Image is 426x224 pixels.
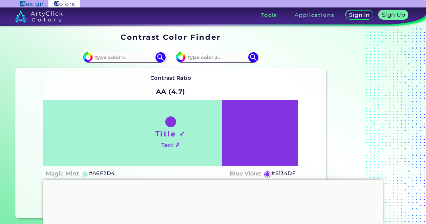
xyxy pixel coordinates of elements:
h5: Sign In [350,13,369,18]
h5: ◉ [81,170,89,178]
input: type color 2.. [186,53,249,62]
img: icon search [248,52,258,62]
img: icon search [155,52,166,62]
input: type color 1.. [93,53,156,62]
h3: Tools [261,13,277,18]
h5: #8134DF [271,169,296,178]
h2: AA (4.7) [153,84,189,99]
h1: Contrast Color Finder [121,32,220,42]
strong: Contrast Ratio [150,75,191,81]
h4: Blue Violet [230,169,261,179]
h4: Magic Mint [46,169,79,179]
img: logo_artyclick_colors_white.svg [15,10,63,22]
h4: Text ✗ [161,140,180,150]
a: Sign Up [380,11,407,19]
img: ArtyClick Design logo [20,1,43,7]
h5: Sign Up [383,12,404,17]
h1: Title ✓ [155,129,186,139]
h5: ◉ [264,170,271,178]
iframe: Advertisement [328,31,413,221]
h3: Applications [295,13,334,18]
a: Sign In [346,11,372,19]
h5: #A6F2D4 [89,169,115,178]
iframe: Advertisement [43,180,383,222]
